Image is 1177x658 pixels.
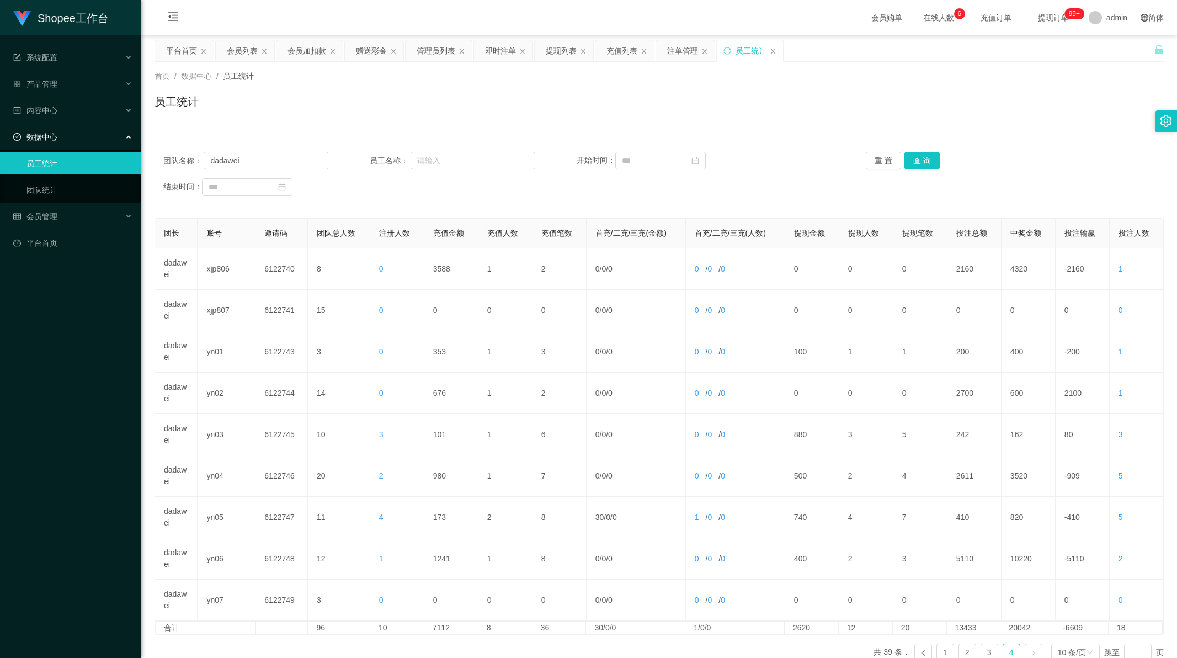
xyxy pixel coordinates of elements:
p: 6 [958,8,962,19]
td: 1 [478,538,532,580]
span: 0 [613,513,617,522]
td: 0 [532,290,587,331]
i: 图标: close [329,48,336,55]
td: / / [686,497,785,538]
i: 图标: close [770,48,776,55]
span: 3 [1119,430,1123,439]
i: 图标: profile [13,107,21,114]
td: yn07 [198,580,255,621]
span: 0 [695,596,699,604]
span: 投注总额 [956,229,987,237]
span: 3 [379,430,384,439]
span: / [216,72,219,81]
td: 12 [308,538,370,580]
td: 1 [478,331,532,373]
td: 0 [785,373,839,414]
span: 内容中心 [13,106,57,115]
i: 图标: table [13,213,21,220]
td: 1241 [424,538,478,580]
td: 101 [424,414,478,455]
span: 提现笔数 [902,229,933,237]
div: 管理员列表 [417,40,455,61]
span: 账号 [206,229,222,237]
div: 赠送彩金 [356,40,387,61]
span: 2 [379,471,384,480]
td: dadawei [155,497,198,538]
a: 团队统计 [26,179,132,201]
td: 600 [1002,373,1056,414]
td: 820 [1002,497,1056,538]
span: 0 [595,347,600,356]
span: 0 [601,471,606,480]
td: 7 [532,455,587,497]
span: 0 [707,347,712,356]
td: 400 [785,538,839,580]
td: 0 [839,373,893,414]
td: 5110 [947,538,1002,580]
div: 会员列表 [227,40,258,61]
td: 10220 [1002,538,1056,580]
span: 0 [379,264,384,273]
div: 员工统计 [736,40,766,61]
td: yn05 [198,497,255,538]
span: 充值金额 [433,229,464,237]
td: 14 [308,373,370,414]
span: 系统配置 [13,53,57,62]
div: 充值列表 [606,40,637,61]
i: 图标: close [519,48,526,55]
i: 图标: left [920,650,926,656]
td: yn03 [198,414,255,455]
td: / / [587,248,686,290]
span: 0 [695,430,699,439]
span: 0 [595,430,600,439]
td: 1 [478,455,532,497]
td: 0 [785,580,839,621]
button: 重 置 [866,152,901,169]
span: 0 [608,471,613,480]
td: 2 [839,538,893,580]
td: 2 [532,373,587,414]
td: yn02 [198,373,255,414]
i: 图标: close [580,48,587,55]
i: 图标: unlock [1154,45,1164,55]
a: 图标: dashboard平台首页 [13,232,132,254]
td: 0 [947,290,1002,331]
span: 结束时间： [163,182,202,191]
td: 6122748 [255,538,308,580]
td: 0 [839,290,893,331]
td: yn06 [198,538,255,580]
span: 1 [1119,264,1123,273]
td: 8 [532,538,587,580]
span: 投注输赢 [1064,229,1095,237]
td: 980 [424,455,478,497]
td: xjp807 [198,290,255,331]
td: 10 [308,414,370,455]
td: 6122749 [255,580,308,621]
td: 3 [308,580,370,621]
td: 0 [424,290,478,331]
span: 0 [707,264,712,273]
i: 图标: global [1141,14,1148,22]
td: 1 [478,248,532,290]
td: / / [686,331,785,373]
div: 注单管理 [667,40,698,61]
i: 图标: calendar [691,157,699,164]
td: 242 [947,414,1002,455]
span: 0 [608,430,613,439]
td: 0 [478,580,532,621]
span: 0 [608,264,613,273]
td: 6122743 [255,331,308,373]
td: 2611 [947,455,1002,497]
span: 首充/二充/三充(人数) [695,229,766,237]
i: 图标: close [390,48,397,55]
div: 会员加扣款 [287,40,326,61]
span: 0 [721,389,725,397]
td: 880 [785,414,839,455]
td: dadawei [155,414,198,455]
td: dadawei [155,455,198,497]
td: / / [587,331,686,373]
span: 0 [595,306,600,315]
td: 11 [308,497,370,538]
td: / / [686,455,785,497]
span: 0 [707,513,712,522]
